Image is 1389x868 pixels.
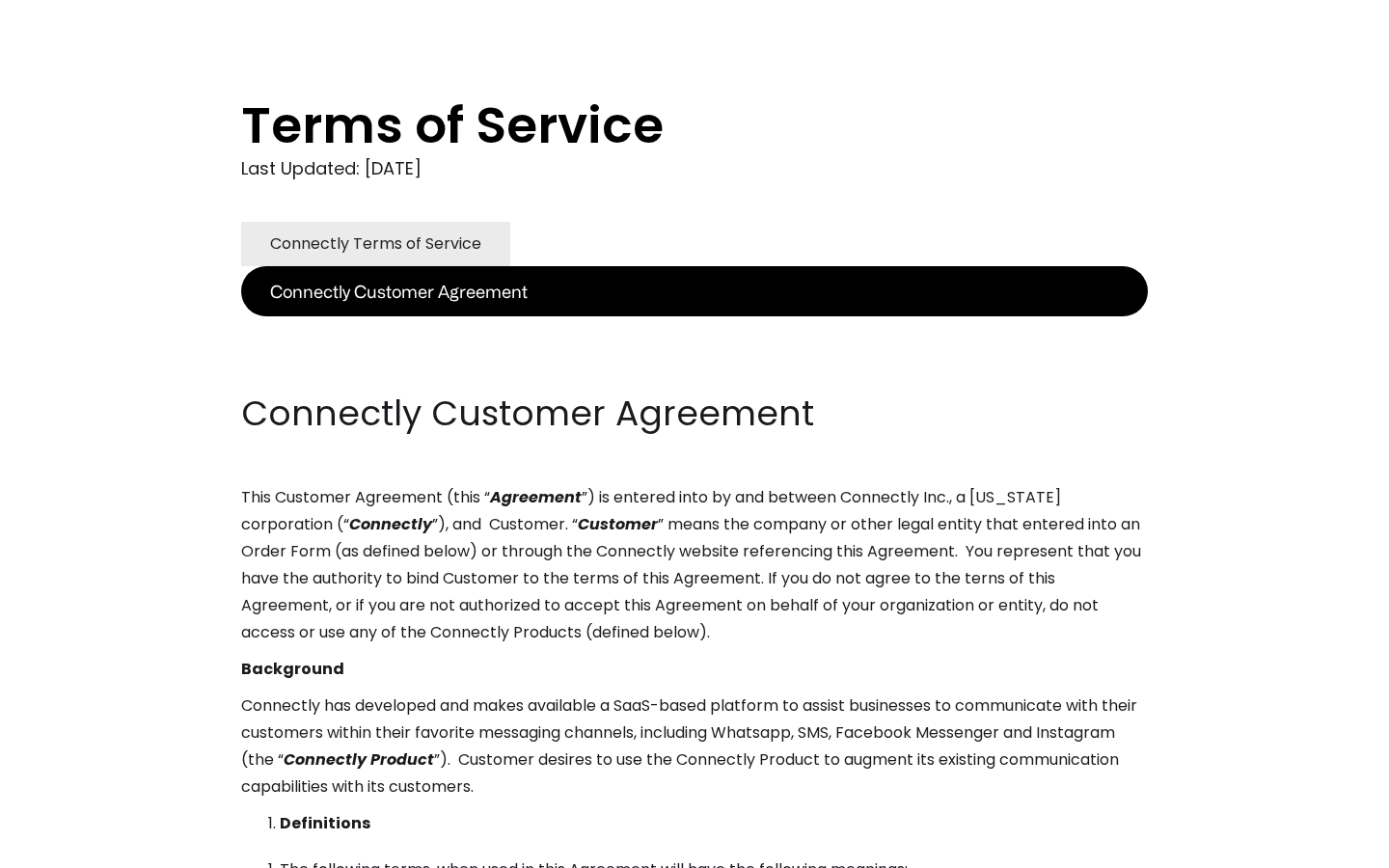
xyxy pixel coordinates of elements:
[241,658,344,680] strong: Background
[284,748,434,771] em: Connectly Product
[280,812,370,834] strong: Definitions
[241,154,1148,183] div: Last Updated: [DATE]
[349,513,432,535] em: Connectly
[39,834,116,861] ul: Language list
[578,513,658,535] em: Customer
[241,316,1148,343] p: ‍
[241,353,1148,380] p: ‍
[241,390,1148,438] h2: Connectly Customer Agreement
[19,832,116,861] aside: Language selected: English
[270,278,528,305] div: Connectly Customer Agreement
[241,96,1071,154] h1: Terms of Service
[241,484,1148,646] p: This Customer Agreement (this “ ”) is entered into by and between Connectly Inc., a [US_STATE] co...
[241,692,1148,800] p: Connectly has developed and makes available a SaaS-based platform to assist businesses to communi...
[490,486,582,508] em: Agreement
[270,231,481,258] div: Connectly Terms of Service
